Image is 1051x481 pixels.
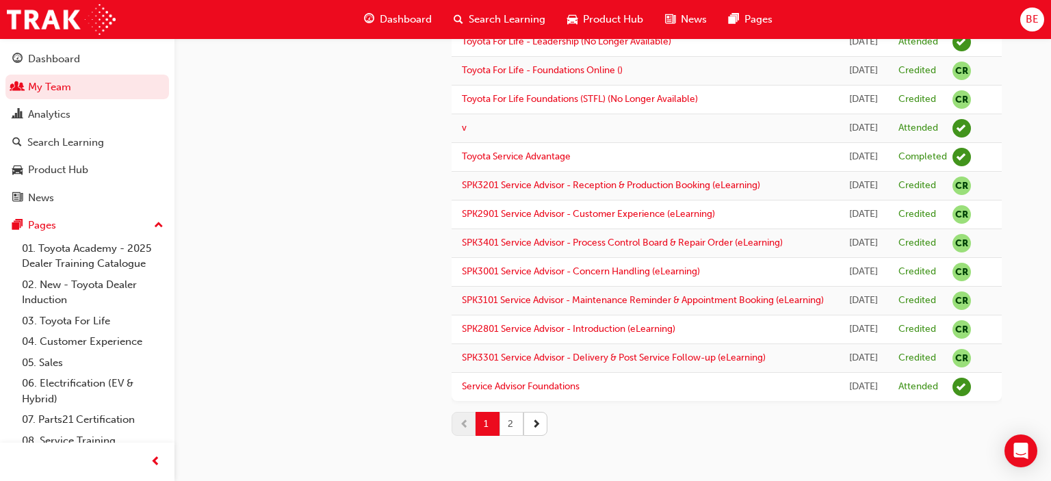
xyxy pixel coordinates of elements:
[12,164,23,177] span: car-icon
[952,62,971,80] span: null-icon
[5,213,169,238] button: Pages
[16,373,169,409] a: 06. Electrification (EV & Hybrid)
[952,205,971,224] span: null-icon
[5,75,169,100] a: My Team
[898,36,938,49] div: Attended
[151,454,161,471] span: prev-icon
[380,12,432,27] span: Dashboard
[16,274,169,311] a: 02. New - Toyota Dealer Induction
[952,33,971,51] span: learningRecordVerb_ATTEND-icon
[849,264,878,280] div: Sun Aug 29 2010 00:00:00 GMT+1000 (Australian Eastern Standard Time)
[462,352,766,363] a: SPK3301 Service Advisor - Delivery & Post Service Follow-up (eLearning)
[462,323,675,335] a: SPK2801 Service Advisor - Introduction (eLearning)
[556,5,654,34] a: car-iconProduct Hub
[849,149,878,165] div: Fri May 13 2011 00:00:00 GMT+1000 (Australian Eastern Standard Time)
[28,218,56,233] div: Pages
[729,11,739,28] span: pages-icon
[353,5,443,34] a: guage-iconDashboard
[849,322,878,337] div: Sun Aug 29 2010 00:00:00 GMT+1000 (Australian Eastern Standard Time)
[462,36,671,47] a: Toyota For Life - Leadership (No Longer Available)
[849,92,878,107] div: Thu Oct 23 2014 01:00:00 GMT+1100 (Australian Eastern Daylight Time)
[898,93,936,106] div: Credited
[12,81,23,94] span: people-icon
[952,378,971,396] span: learningRecordVerb_ATTEND-icon
[462,64,623,76] a: Toyota For Life - Foundations Online ()
[952,90,971,109] span: null-icon
[443,5,556,34] a: search-iconSearch Learning
[898,208,936,221] div: Credited
[462,93,698,105] a: Toyota For Life Foundations (STFL) (No Longer Available)
[849,379,878,395] div: Wed Sep 23 2009 00:00:00 GMT+1000 (Australian Eastern Standard Time)
[28,162,88,178] div: Product Hub
[952,291,971,310] span: null-icon
[462,265,700,277] a: SPK3001 Service Advisor - Concern Handling (eLearning)
[898,64,936,77] div: Credited
[12,53,23,66] span: guage-icon
[462,122,467,133] a: v
[462,237,783,248] a: SPK3401 Service Advisor - Process Control Board & Repair Order (eLearning)
[523,412,547,436] button: next-icon
[567,11,578,28] span: car-icon
[16,238,169,274] a: 01. Toyota Academy - 2025 Dealer Training Catalogue
[12,109,23,121] span: chart-icon
[16,331,169,352] a: 04. Customer Experience
[12,220,23,232] span: pages-icon
[952,320,971,339] span: null-icon
[952,234,971,252] span: null-icon
[1020,8,1044,31] button: BE
[898,294,936,307] div: Credited
[744,12,773,27] span: Pages
[665,11,675,28] span: news-icon
[16,311,169,332] a: 03. Toyota For Life
[5,185,169,211] a: News
[7,4,116,35] img: Trak
[462,380,580,392] a: Service Advisor Foundations
[5,47,169,72] a: Dashboard
[364,11,374,28] span: guage-icon
[16,352,169,374] a: 05. Sales
[849,350,878,366] div: Sun Aug 29 2010 00:00:00 GMT+1000 (Australian Eastern Standard Time)
[5,130,169,155] a: Search Learning
[898,179,936,192] div: Credited
[154,217,164,235] span: up-icon
[12,137,22,149] span: search-icon
[28,51,80,67] div: Dashboard
[849,63,878,79] div: Thu Oct 23 2014 01:00:00 GMT+1100 (Australian Eastern Daylight Time)
[462,151,571,162] a: Toyota Service Advantage
[952,177,971,195] span: null-icon
[849,178,878,194] div: Sun Aug 29 2010 00:00:00 GMT+1000 (Australian Eastern Standard Time)
[898,151,947,164] div: Completed
[898,237,936,250] div: Credited
[718,5,783,34] a: pages-iconPages
[849,207,878,222] div: Sun Aug 29 2010 00:00:00 GMT+1000 (Australian Eastern Standard Time)
[5,102,169,127] a: Analytics
[28,190,54,206] div: News
[849,34,878,50] div: Tue Mar 15 2016 01:00:00 GMT+1100 (Australian Eastern Daylight Time)
[454,11,463,28] span: search-icon
[462,179,760,191] a: SPK3201 Service Advisor - Reception & Production Booking (eLearning)
[1026,12,1039,27] span: BE
[5,157,169,183] a: Product Hub
[654,5,718,34] a: news-iconNews
[16,430,169,452] a: 08. Service Training
[27,135,104,151] div: Search Learning
[849,293,878,309] div: Sun Aug 29 2010 00:00:00 GMT+1000 (Australian Eastern Standard Time)
[952,148,971,166] span: learningRecordVerb_COMPLETE-icon
[681,12,707,27] span: News
[898,380,938,393] div: Attended
[452,412,476,436] button: prev-icon
[28,107,70,122] div: Analytics
[898,265,936,278] div: Credited
[499,412,523,436] button: 2
[462,294,824,306] a: SPK3101 Service Advisor - Maintenance Reminder & Appointment Booking (eLearning)
[849,235,878,251] div: Sun Aug 29 2010 00:00:00 GMT+1000 (Australian Eastern Standard Time)
[532,417,541,431] span: next-icon
[12,192,23,205] span: news-icon
[5,44,169,213] button: DashboardMy TeamAnalyticsSearch LearningProduct HubNews
[476,412,499,436] button: 1
[952,119,971,138] span: learningRecordVerb_ATTEND-icon
[460,417,469,431] span: prev-icon
[898,323,936,336] div: Credited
